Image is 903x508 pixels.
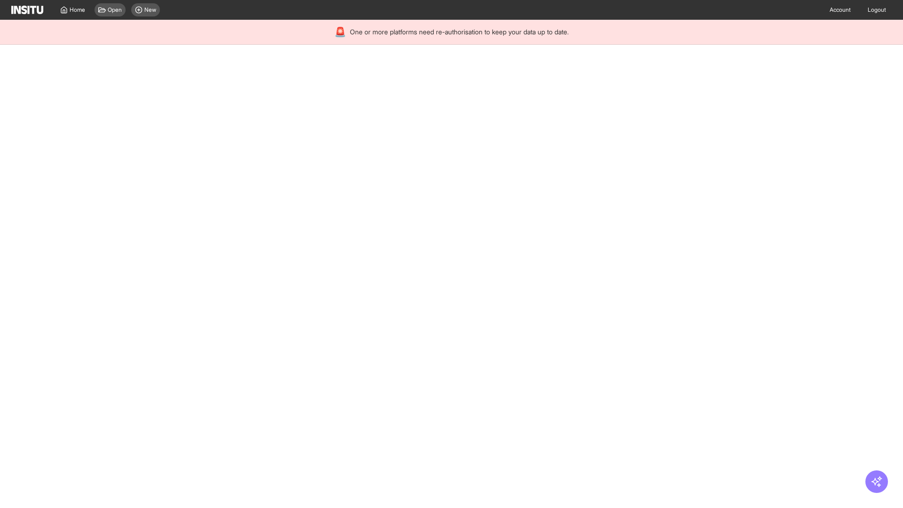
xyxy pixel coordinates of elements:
[11,6,43,14] img: Logo
[108,6,122,14] span: Open
[350,27,569,37] span: One or more platforms need re-authorisation to keep your data up to date.
[334,25,346,39] div: 🚨
[70,6,85,14] span: Home
[144,6,156,14] span: New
